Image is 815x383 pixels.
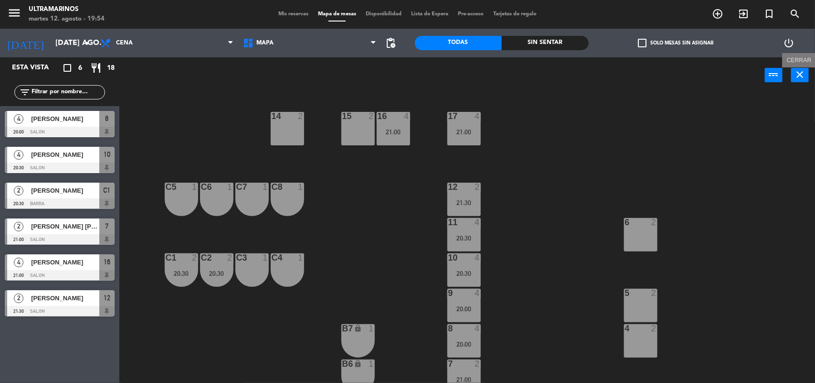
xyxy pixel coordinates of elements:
div: 6 [625,218,625,227]
span: 2 [14,186,23,196]
i: lock [354,360,362,368]
div: 2 [475,183,480,191]
span: Mis reservas [274,11,313,17]
div: Todas [415,36,502,50]
i: add_circle_outline [712,8,723,20]
span: check_box_outline_blank [638,39,646,47]
div: 4 [475,289,480,297]
div: 4 [475,324,480,333]
div: 1 [369,324,374,333]
div: 4 [475,218,480,227]
span: 16 [104,256,110,268]
i: filter_list [19,87,31,98]
i: turned_in_not [763,8,775,20]
span: 8 [106,113,109,124]
div: 5 [625,289,625,297]
div: B7 [342,324,343,333]
div: 1 [298,253,304,262]
span: pending_actions [385,37,397,49]
div: 10 [448,253,449,262]
span: 10 [104,149,110,160]
div: 20:30 [165,270,198,277]
span: [PERSON_NAME] [31,257,99,267]
div: Ultramarinos [29,5,105,14]
span: 4 [14,114,23,124]
div: 4 [475,253,480,262]
i: exit_to_app [738,8,749,20]
div: C7 [236,183,237,191]
button: close [791,68,809,82]
span: MAPA [256,40,274,46]
span: [PERSON_NAME] [31,114,99,124]
div: 21:00 [447,129,481,135]
div: 1 [227,183,233,191]
div: 9 [448,289,449,297]
div: 20:30 [447,270,481,277]
i: lock [354,324,362,332]
div: 20:30 [447,235,481,241]
div: 4 [404,112,410,120]
div: C3 [236,253,237,262]
i: power_settings_new [783,37,794,49]
span: [PERSON_NAME] [PERSON_NAME] [31,221,99,231]
span: C1 [104,185,111,196]
span: Pre-acceso [453,11,488,17]
button: menu [7,6,21,23]
div: 2 [298,112,304,120]
div: C6 [201,183,201,191]
div: Sin sentar [502,36,589,50]
div: 11 [448,218,449,227]
div: 4 [475,112,480,120]
span: 18 [107,63,115,74]
div: 4 [625,324,625,333]
div: 1 [369,360,374,368]
div: 20:30 [200,270,233,277]
span: Cena [116,40,133,46]
label: Solo mesas sin asignar [638,39,713,47]
div: Esta vista [5,62,69,74]
div: 1 [298,183,304,191]
div: 20:00 [447,306,481,312]
i: power_input [768,69,780,80]
span: Mapa de mesas [313,11,361,17]
i: close [794,69,806,80]
span: 4 [14,258,23,267]
div: 1 [263,253,268,262]
button: power_input [765,68,783,82]
div: 2 [192,253,198,262]
span: 12 [104,292,110,304]
div: 15 [342,112,343,120]
div: 1 [192,183,198,191]
div: 21:00 [377,129,410,135]
div: B6 [342,360,343,368]
div: 21:30 [447,199,481,206]
div: 1 [263,183,268,191]
span: [PERSON_NAME] [31,186,99,196]
i: search [789,8,801,20]
i: menu [7,6,21,20]
div: 2 [651,324,657,333]
div: 20:00 [447,341,481,348]
span: 6 [78,63,82,74]
span: [PERSON_NAME] [31,150,99,160]
span: Lista de Espera [406,11,453,17]
div: 21:00 [447,376,481,383]
span: Tarjetas de regalo [488,11,541,17]
span: 4 [14,150,23,160]
div: 8 [448,324,449,333]
i: arrow_drop_down [82,37,93,49]
input: Filtrar por nombre... [31,87,105,98]
div: 2 [651,218,657,227]
div: 2 [475,360,480,368]
div: 7 [448,360,449,368]
span: 7 [106,220,109,232]
i: crop_square [62,62,73,74]
span: 2 [14,294,23,303]
span: 2 [14,222,23,231]
div: 2 [227,253,233,262]
div: martes 12. agosto - 19:54 [29,14,105,24]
